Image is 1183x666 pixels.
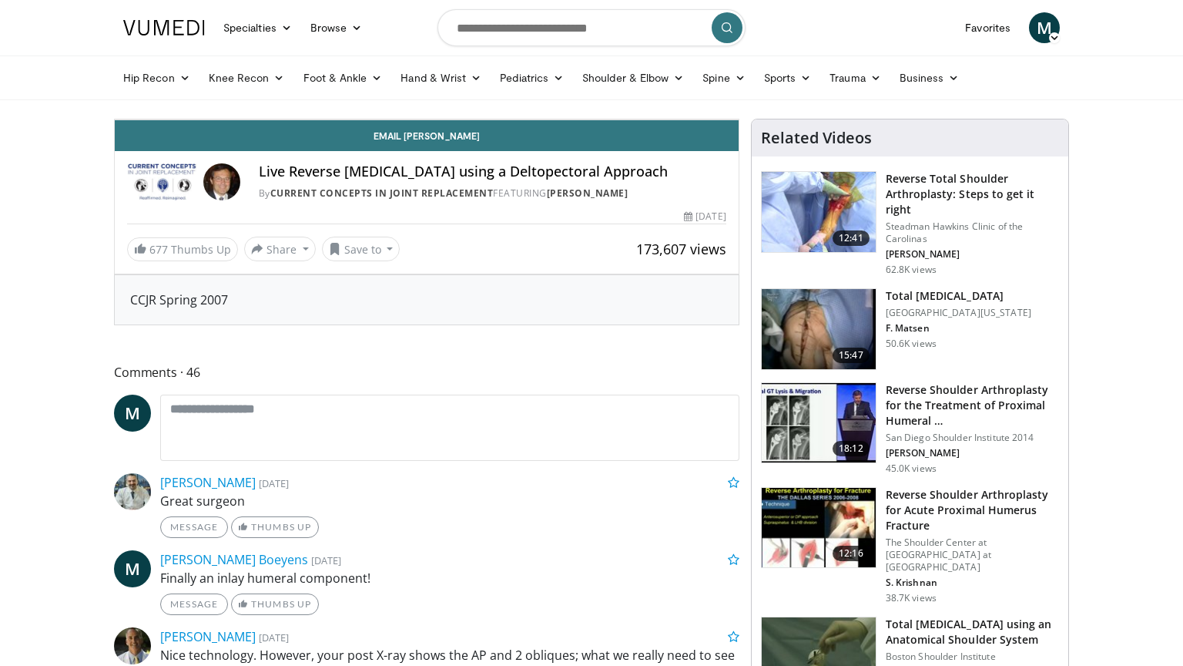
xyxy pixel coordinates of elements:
[762,172,876,252] img: 326034_0000_1.png.150x105_q85_crop-smart_upscale.jpg
[214,12,301,43] a: Specialties
[301,12,372,43] a: Browse
[886,447,1059,459] p: [PERSON_NAME]
[886,592,937,604] p: 38.7K views
[761,487,1059,604] a: 12:16 Reverse Shoulder Arthroplasty for Acute Proximal Humerus Fracture The Shoulder Center at [G...
[259,476,289,490] small: [DATE]
[886,487,1059,533] h3: Reverse Shoulder Arthroplasty for Acute Proximal Humerus Fracture
[755,62,821,93] a: Sports
[127,237,238,261] a: 677 Thumbs Up
[762,383,876,463] img: Q2xRg7exoPLTwO8X4xMDoxOjA4MTsiGN.150x105_q85_crop-smart_upscale.jpg
[115,120,739,151] a: Email [PERSON_NAME]
[160,569,739,587] p: Finally an inlay humeral component!
[886,220,1059,245] p: Steadman Hawkins Clinic of the Carolinas
[956,12,1020,43] a: Favorites
[114,627,151,664] img: Avatar
[886,248,1059,261] p: [PERSON_NAME]
[130,291,723,309] div: CCJR Spring 2007
[259,631,289,644] small: [DATE]
[149,242,168,257] span: 677
[761,288,1059,370] a: 15:47 Total [MEDICAL_DATA] [GEOGRAPHIC_DATA][US_STATE] F. Matsen 50.6K views
[203,163,240,200] img: Avatar
[547,187,628,200] a: [PERSON_NAME]
[160,594,228,615] a: Message
[231,516,318,538] a: Thumbs Up
[437,9,746,46] input: Search topics, interventions
[886,577,1059,589] p: S. Krishnan
[114,473,151,510] img: Avatar
[833,546,870,561] span: 12:16
[160,628,256,645] a: [PERSON_NAME]
[886,432,1059,444] p: San Diego Shoulder Institute 2014
[114,62,199,93] a: Hip Recon
[761,382,1059,475] a: 18:12 Reverse Shoulder Arthroplasty for the Treatment of Proximal Humeral … San Diego Shoulder In...
[259,163,726,180] h4: Live Reverse [MEDICAL_DATA] using a Deltopectoral Approach
[114,550,151,587] a: M
[270,187,494,200] a: Current Concepts in Joint Replacement
[886,322,1031,335] p: F. Matsen
[160,474,256,491] a: [PERSON_NAME]
[693,62,754,93] a: Spine
[123,20,205,35] img: VuMedi Logo
[636,240,726,258] span: 173,607 views
[684,210,726,224] div: [DATE]
[761,129,872,147] h4: Related Videos
[114,362,739,382] span: Comments 46
[259,187,726,200] div: By FEATURING
[833,230,870,246] span: 12:41
[886,307,1031,319] p: [GEOGRAPHIC_DATA][US_STATE]
[886,536,1059,573] p: The Shoulder Center at [GEOGRAPHIC_DATA] at [GEOGRAPHIC_DATA]
[115,119,739,120] video-js: Video Player
[886,288,1031,304] h3: Total [MEDICAL_DATA]
[833,348,870,363] span: 15:47
[231,594,318,615] a: Thumbs Up
[160,551,308,568] a: [PERSON_NAME] Boeyens
[886,462,937,475] p: 45.0K views
[322,237,400,261] button: Save to
[127,163,197,200] img: Current Concepts in Joint Replacement
[761,171,1059,276] a: 12:41 Reverse Total Shoulder Arthroplasty: Steps to get it right Steadman Hawkins Clinic of the C...
[1029,12,1060,43] a: M
[160,492,739,510] p: Great surgeon
[820,62,890,93] a: Trauma
[391,62,491,93] a: Hand & Wrist
[886,617,1059,647] h3: Total [MEDICAL_DATA] using an Anatomical Shoulder System
[886,338,937,350] p: 50.6K views
[762,289,876,369] img: 38826_0000_3.png.150x105_q85_crop-smart_upscale.jpg
[114,395,151,432] a: M
[833,441,870,456] span: 18:12
[294,62,392,93] a: Foot & Ankle
[886,382,1059,429] h3: Reverse Shoulder Arthroplasty for the Treatment of Proximal Humeral …
[160,516,228,538] a: Message
[491,62,573,93] a: Pediatrics
[890,62,969,93] a: Business
[199,62,294,93] a: Knee Recon
[886,264,937,276] p: 62.8K views
[886,651,1059,663] p: Boston Shoulder Institute
[573,62,693,93] a: Shoulder & Elbow
[762,488,876,568] img: butch_reverse_arthroplasty_3.png.150x105_q85_crop-smart_upscale.jpg
[886,171,1059,217] h3: Reverse Total Shoulder Arthroplasty: Steps to get it right
[311,553,341,567] small: [DATE]
[244,237,316,261] button: Share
